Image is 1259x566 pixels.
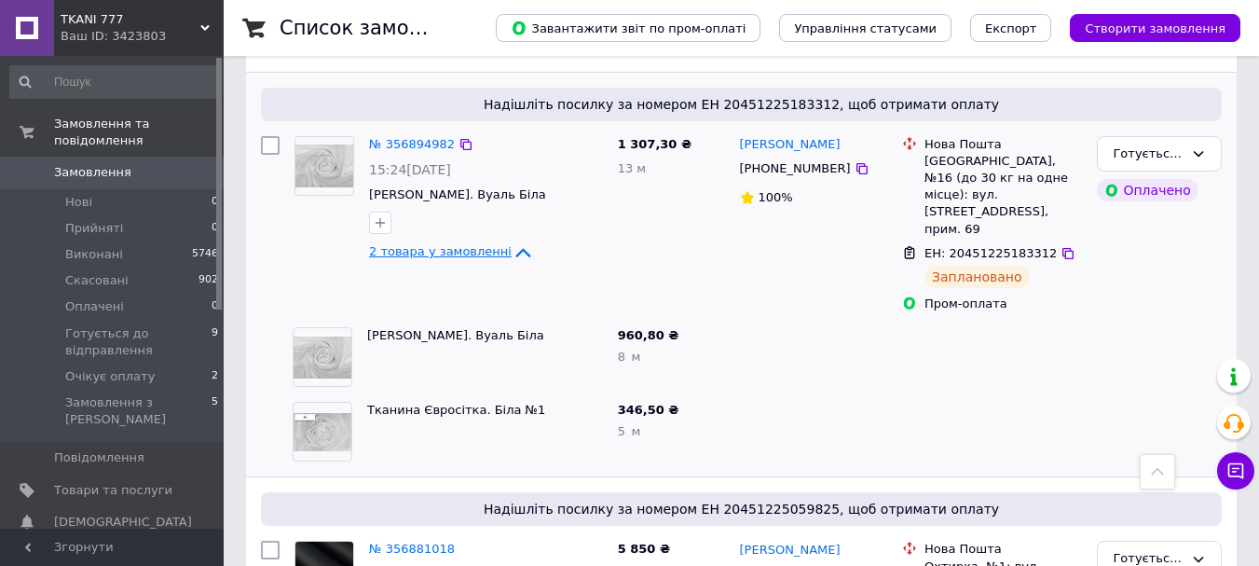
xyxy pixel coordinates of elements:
span: 2 [212,368,218,385]
span: Оплачені [65,298,124,315]
button: Створити замовлення [1070,14,1240,42]
span: Повідомлення [54,449,144,466]
button: Експорт [970,14,1052,42]
div: [PHONE_NUMBER] [736,157,855,181]
span: 5 [212,394,218,428]
button: Чат з покупцем [1217,452,1254,490]
div: [GEOGRAPHIC_DATA], №16 (до 30 кг на одне місце): вул. [STREET_ADDRESS], прим. 69 [924,153,1082,238]
span: Товари та послуги [54,482,172,499]
button: Управління статусами [779,14,951,42]
span: Прийняті [65,220,123,237]
span: Надішліть посилку за номером ЕН 20451225059825, щоб отримати оплату [268,500,1214,518]
a: Тканина Євросітка. Біла №1 [367,403,545,417]
span: 15:24[DATE] [369,162,451,177]
span: 0 [212,194,218,211]
span: Виконані [65,246,123,263]
span: 2 товара у замовленні [369,245,512,259]
span: 902 [198,272,218,289]
span: Нові [65,194,92,211]
a: Створити замовлення [1051,21,1240,35]
span: [DEMOGRAPHIC_DATA] [54,514,192,531]
div: Нова Пошта [924,136,1082,153]
span: 960,80 ₴ [618,328,679,342]
span: Надішліть посилку за номером ЕН 20451225183312, щоб отримати оплату [268,95,1214,114]
a: [PERSON_NAME]. Вуаль Біла [369,187,546,201]
div: Ваш ID: 3423803 [61,28,224,45]
span: Замовлення з [PERSON_NAME] [65,394,212,428]
button: Завантажити звіт по пром-оплаті [496,14,760,42]
h1: Список замовлень [280,17,469,39]
a: [PERSON_NAME] [740,542,841,559]
a: [PERSON_NAME]. Вуаль Біла [367,328,544,342]
img: Фото товару [294,337,351,380]
input: Пошук [9,65,220,99]
a: № 356894982 [369,137,455,151]
a: Фото товару [294,136,354,196]
a: № 356881018 [369,542,455,556]
span: ТKANI 777 [61,11,200,28]
span: 5746 [192,246,218,263]
span: Замовлення [54,164,131,181]
div: Нова Пошта [924,541,1082,558]
span: 13 м [618,161,646,175]
div: Готується до відправлення [1113,145,1184,164]
span: ЕН: 20451225183312 [924,246,1057,260]
div: Заплановано [924,266,1030,288]
img: Фото товару [294,413,351,452]
span: Завантажити звіт по пром-оплаті [511,20,746,36]
span: Скасовані [65,272,129,289]
span: Створити замовлення [1085,21,1225,35]
a: 2 товара у замовленні [369,244,534,258]
span: 346,50 ₴ [618,403,679,417]
span: 9 [212,325,218,359]
div: Оплачено [1097,179,1197,201]
span: Очікує оплату [65,368,155,385]
span: Управління статусами [794,21,937,35]
span: Експорт [985,21,1037,35]
span: 0 [212,298,218,315]
a: [PERSON_NAME] [740,136,841,154]
span: 5 850 ₴ [618,542,670,556]
span: 1 307,30 ₴ [618,137,691,151]
span: 100% [759,190,793,204]
span: Готується до відправлення [65,325,212,359]
span: Замовлення та повідомлення [54,116,224,149]
div: Пром-оплата [924,296,1082,312]
span: 8 м [618,350,641,364]
span: 5 м [618,424,641,438]
span: 0 [212,220,218,237]
img: Фото товару [295,145,353,187]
